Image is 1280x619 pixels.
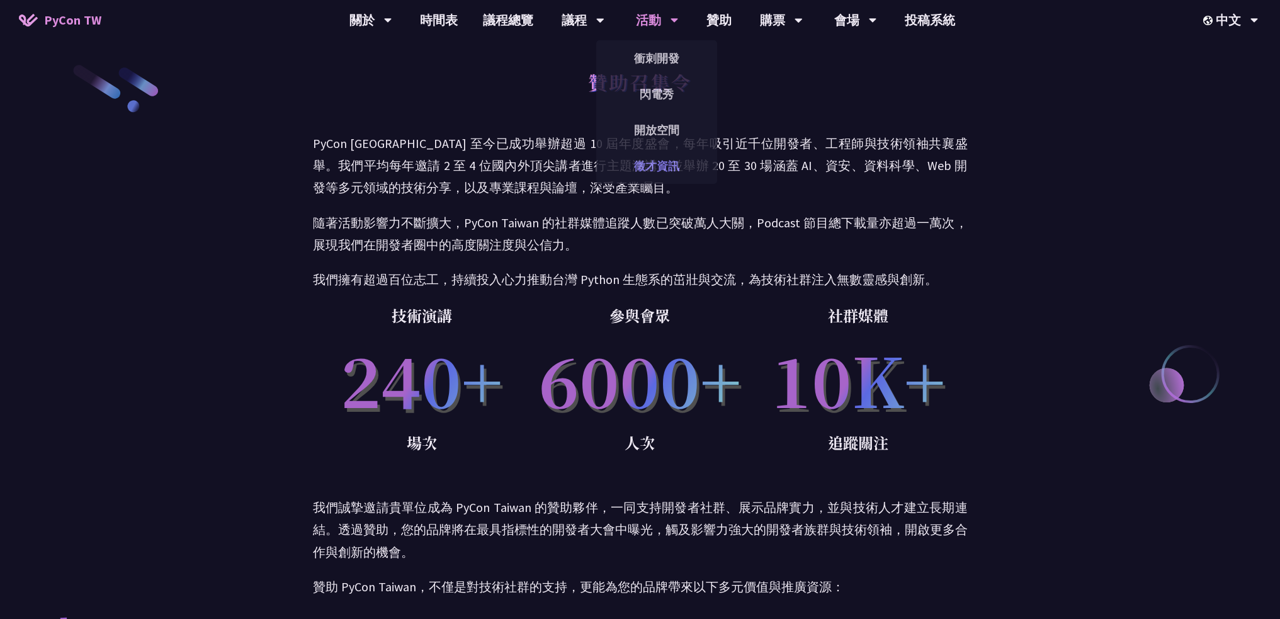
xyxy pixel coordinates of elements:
a: PyCon TW [6,4,114,36]
p: 我們誠摯邀請貴單位成為 PyCon Taiwan 的贊助夥伴，一同支持開發者社群、展示品牌實力，並與技術人才建立長期連結。透過贊助，您的品牌將在最具指標性的開發者大會中曝光，觸及影響力強大的開發... [313,496,968,563]
a: 閃電秀 [596,79,717,109]
p: 我們擁有超過百位志工，持續投入心力推動台灣 Python 生態系的茁壯與交流，為技術社群注入無數靈感與創新。 [313,268,968,290]
p: 贊助 PyCon Taiwan，不僅是對技術社群的支持，更能為您的品牌帶來以下多元價值與推廣資源： [313,576,968,598]
a: 衝刺開發 [596,43,717,73]
p: PyCon [GEOGRAPHIC_DATA] 至今已成功舉辦超過 10 屆年度盛會，每年吸引近千位開發者、工程師與技術領袖共襄盛舉。我們平均每年邀請 2 至 4 位國內外頂尖講者進行主題演講，... [313,132,968,199]
p: 技術演講 [313,303,531,328]
a: 開放空間 [596,115,717,145]
p: 隨著活動影響力不斷擴大，PyCon Taiwan 的社群媒體追蹤人數已突破萬人大關，Podcast 節目總下載量亦超過一萬次，展現我們在開發者圈中的高度關注度與公信力。 [313,212,968,256]
p: 追蹤關注 [749,430,968,455]
span: PyCon TW [44,11,101,30]
p: 社群媒體 [749,303,968,328]
img: Home icon of PyCon TW 2025 [19,14,38,26]
a: 徵才資訊 [596,151,717,181]
p: 6000+ [531,328,749,430]
p: 參與會眾 [531,303,749,328]
img: Locale Icon [1203,16,1216,25]
p: 人次 [531,430,749,455]
p: 240+ [313,328,531,430]
h1: 贊助召集令 [588,63,692,101]
p: 10K+ [749,328,968,430]
p: 場次 [313,430,531,455]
